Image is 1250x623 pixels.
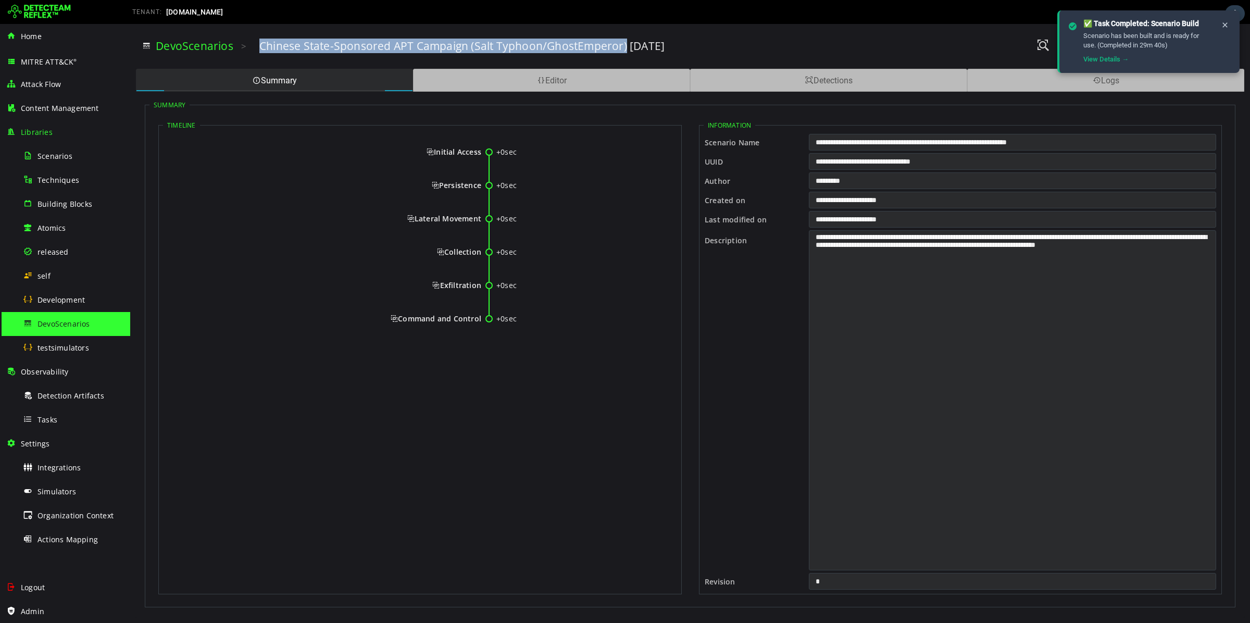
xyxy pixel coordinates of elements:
span: self [37,271,51,281]
a: DevoScenarios [26,15,103,29]
span: Actions Mapping [37,534,98,544]
span: Logout [21,582,45,592]
span: Collection [307,223,351,233]
span: Attack Flow [21,79,61,89]
span: Techniques [37,175,79,185]
div: Summary [6,45,283,68]
div: +0sec [366,190,531,200]
legend: Information [573,97,625,106]
span: Content Management [21,103,99,113]
label: Author [574,148,679,166]
div: +0sec [366,223,531,233]
label: Scenario Name [574,110,679,127]
legend: Summary [19,77,59,85]
span: Development [37,295,85,305]
sup: ® [73,58,77,63]
div: +0sec [366,290,531,300]
div: +0sec [366,123,531,133]
span: released [37,247,69,257]
div: Editor [283,45,560,68]
label: UUID [574,129,679,146]
div: +0sec [366,256,531,267]
span: Initial Access [296,123,351,133]
span: Persistence [302,156,351,166]
span: Admin [21,606,44,616]
span: Detection Artifacts [37,391,104,401]
span: Private [1067,18,1097,26]
span: Home [21,31,42,41]
span: DevoScenarios [37,319,90,329]
h3: Chinese State-Sponsored APT Campaign (Salt Typhoon/GhostEmperor) [DATE] [129,15,534,29]
a: View Details → [1083,55,1129,63]
label: Created on [574,168,679,185]
span: Scenarios [37,151,72,161]
span: Tasks [37,415,57,425]
div: Detections [560,45,837,68]
legend: Timeline [33,97,70,106]
div: Logs [837,45,1114,68]
span: Libraries [21,127,53,137]
button: Private [1056,16,1108,29]
div: Scenario has been built and is ready for use. (Completed in 29m 40s) [1083,31,1212,50]
span: Simulators [37,487,76,496]
span: Command and Control [260,290,351,300]
span: Atomics [37,223,66,233]
span: Organization Context [37,510,114,520]
img: Detecteam logo [8,4,71,20]
label: Revision [574,549,679,566]
span: Lateral Movement [277,190,351,200]
span: Integrations [37,463,81,472]
span: MITRE ATT&CK [21,57,77,67]
span: TENANT: [132,8,162,16]
span: > [111,16,116,28]
span: Building Blocks [37,199,92,209]
span: Observability [21,367,69,377]
label: Description [574,206,679,221]
span: [DOMAIN_NAME] [166,8,223,16]
span: testsimulators [37,343,89,353]
label: Last modified on [574,187,679,204]
span: Settings [21,439,50,448]
span: Exfiltration [302,256,351,266]
div: ✅ Task Completed: Scenario Build [1083,19,1212,29]
div: +0sec [366,156,531,167]
div: Task Notifications [1225,5,1245,22]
